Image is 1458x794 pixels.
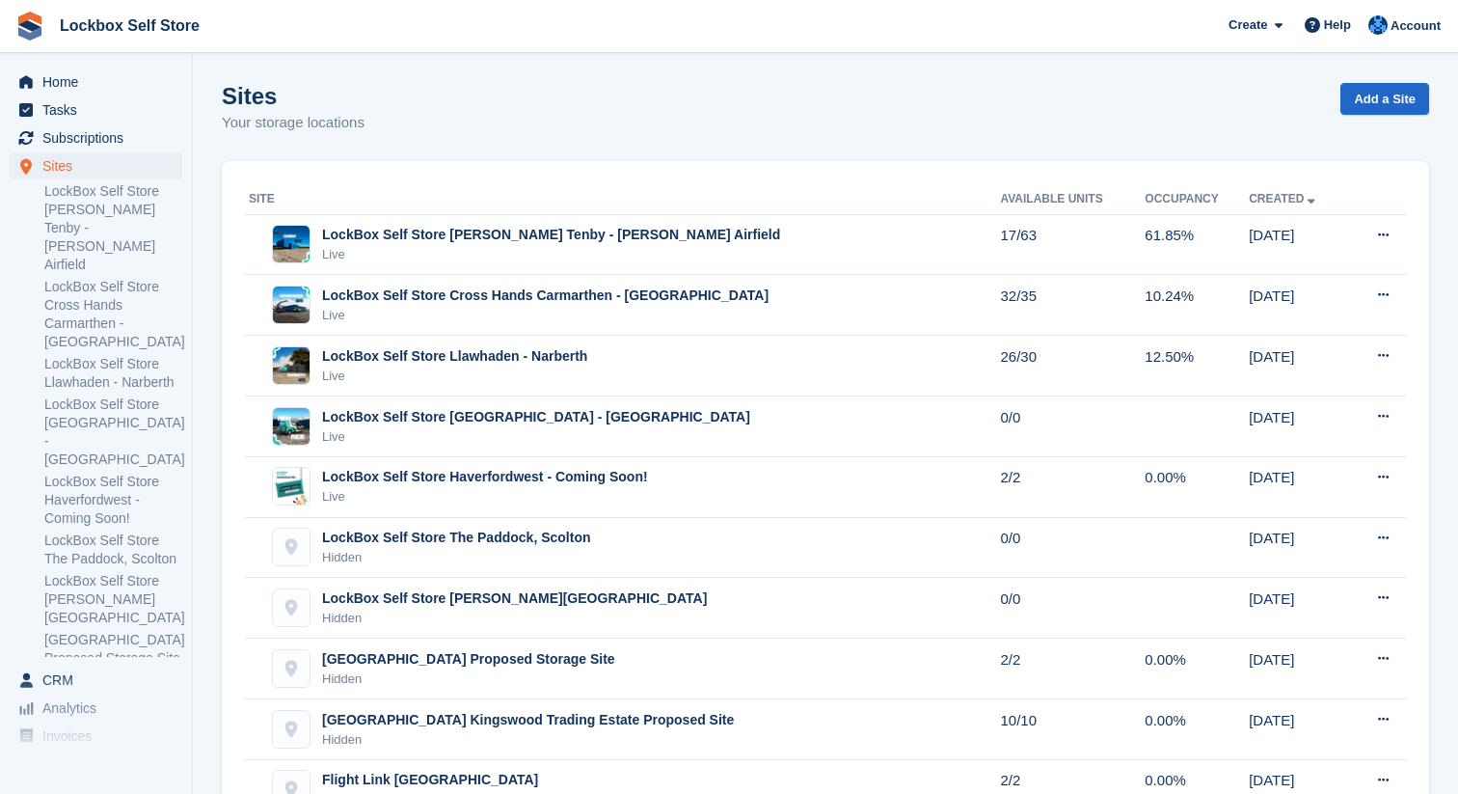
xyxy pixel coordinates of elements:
div: LockBox Self Store [PERSON_NAME][GEOGRAPHIC_DATA] [322,589,707,609]
a: menu [10,68,182,96]
div: Live [322,427,750,447]
td: [DATE] [1249,699,1348,760]
span: Help [1324,15,1351,35]
td: 2/2 [1000,639,1145,699]
img: LockBox Self Store Waterston, Milford site image placeholder [273,589,310,626]
a: menu [10,124,182,151]
td: 0.00% [1145,699,1249,760]
a: LockBox Self Store Cross Hands Carmarthen - [GEOGRAPHIC_DATA] [44,278,182,351]
span: Invoices [42,723,158,750]
span: Analytics [42,695,158,722]
td: 61.85% [1145,214,1249,275]
td: 0/0 [1000,517,1145,578]
td: [DATE] [1249,397,1348,457]
td: [DATE] [1249,275,1348,336]
a: menu [10,751,182,778]
span: Subscriptions [42,124,158,151]
td: [DATE] [1249,517,1348,578]
div: [GEOGRAPHIC_DATA] Proposed Storage Site [322,649,615,670]
div: Hidden [322,548,591,567]
img: Image of LockBox Self Store East Cardiff - Ocean Park site [273,408,310,445]
img: Image of LockBox Self Store Haverfordwest - Coming Soon! site [273,468,310,505]
img: stora-icon-8386f47178a22dfd0bd8f6a31ec36ba5ce8667c1dd55bd0f319d3a0aa187defe.svg [15,12,44,41]
td: 0/0 [1000,397,1145,457]
div: [GEOGRAPHIC_DATA] Kingswood Trading Estate Proposed Site [322,710,734,730]
div: LockBox Self Store Cross Hands Carmarthen - [GEOGRAPHIC_DATA] [322,286,769,306]
a: LockBox Self Store Haverfordwest - Coming Soon! [44,473,182,528]
span: Pricing [42,751,158,778]
div: Hidden [322,730,734,750]
a: LockBox Self Store The Paddock, Scolton [44,532,182,568]
div: Live [322,245,780,264]
div: Flight Link [GEOGRAPHIC_DATA] [322,770,538,790]
div: LockBox Self Store Llawhaden - Narberth [322,346,587,367]
div: Live [322,487,648,507]
td: 0/0 [1000,578,1145,639]
img: Image of LockBox Self Store Carew Tenby - Carew Airfield site [273,226,310,262]
span: Sites [42,152,158,179]
span: CRM [42,667,158,694]
span: Account [1390,16,1441,36]
div: Hidden [322,609,707,628]
td: 0.00% [1145,456,1249,517]
div: Live [322,367,587,386]
a: LockBox Self Store [PERSON_NAME][GEOGRAPHIC_DATA] [44,572,182,627]
td: [DATE] [1249,578,1348,639]
td: 26/30 [1000,336,1145,397]
div: Live [322,306,769,325]
a: [GEOGRAPHIC_DATA] Proposed Storage Site [44,631,182,668]
td: 17/63 [1000,214,1145,275]
td: 32/35 [1000,275,1145,336]
p: Your storage locations [222,112,364,134]
th: Available Units [1000,184,1145,215]
td: 12.50% [1145,336,1249,397]
td: [DATE] [1249,456,1348,517]
a: menu [10,667,182,694]
td: [DATE] [1249,336,1348,397]
div: Hidden [322,670,615,689]
a: menu [10,96,182,123]
img: Pembroke Dock Proposed Storage Site site image placeholder [273,650,310,687]
td: 10/10 [1000,699,1145,760]
a: LockBox Self Store [PERSON_NAME] Tenby - [PERSON_NAME] Airfield [44,182,182,274]
a: Created [1249,192,1319,205]
td: 0.00% [1145,639,1249,699]
img: Pembroke Dock Kingswood Trading Estate Proposed Site site image placeholder [273,711,310,748]
a: LockBox Self Store [GEOGRAPHIC_DATA] - [GEOGRAPHIC_DATA] [44,396,182,469]
td: 2/2 [1000,456,1145,517]
a: Add a Site [1340,83,1429,115]
td: 10.24% [1145,275,1249,336]
th: Site [245,184,1000,215]
td: [DATE] [1249,639,1348,699]
img: Image of LockBox Self Store Llawhaden - Narberth site [273,347,310,384]
div: LockBox Self Store Haverfordwest - Coming Soon! [322,467,648,487]
img: Image of LockBox Self Store Cross Hands Carmarthen - Parc Mawr site [273,287,310,323]
span: Home [42,68,158,96]
div: LockBox Self Store [GEOGRAPHIC_DATA] - [GEOGRAPHIC_DATA] [322,407,750,427]
td: [DATE] [1249,214,1348,275]
img: Naomi Davies [1368,15,1388,35]
span: Create [1228,15,1267,35]
a: menu [10,152,182,179]
h1: Sites [222,83,364,109]
div: LockBox Self Store [PERSON_NAME] Tenby - [PERSON_NAME] Airfield [322,225,780,245]
span: Tasks [42,96,158,123]
a: menu [10,695,182,722]
th: Occupancy [1145,184,1249,215]
a: LockBox Self Store Llawhaden - Narberth [44,355,182,392]
img: LockBox Self Store The Paddock, Scolton site image placeholder [273,529,310,565]
a: menu [10,723,182,750]
div: LockBox Self Store The Paddock, Scolton [322,528,591,548]
a: Lockbox Self Store [52,10,207,41]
